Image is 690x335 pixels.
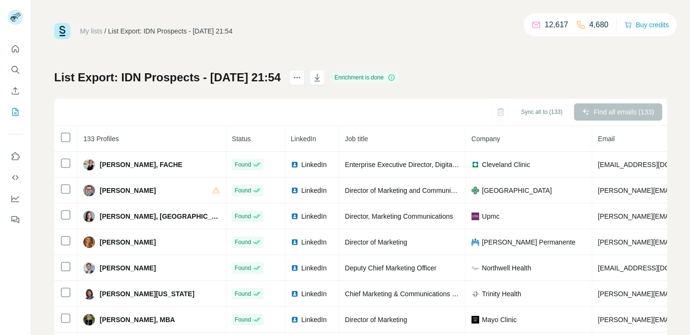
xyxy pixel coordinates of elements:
button: actions [289,70,305,85]
button: Search [8,61,23,78]
img: company-logo [471,212,479,220]
img: Avatar [83,185,95,196]
span: Upmc [482,212,500,221]
p: 4,680 [589,19,609,31]
img: company-logo [471,187,479,194]
img: LinkedIn logo [291,187,299,194]
div: List Export: IDN Prospects - [DATE] 21:54 [108,26,233,36]
span: Director of Marketing [345,316,407,324]
span: Found [235,238,251,246]
span: LinkedIn [301,263,327,273]
span: Found [235,290,251,298]
span: Northwell Health [482,263,531,273]
button: Buy credits [624,18,669,32]
span: Found [235,212,251,221]
span: LinkedIn [301,186,327,195]
span: [PERSON_NAME] [100,186,156,195]
span: LinkedIn [301,289,327,299]
img: Avatar [83,211,95,222]
img: Surfe Logo [54,23,70,39]
img: Avatar [83,314,95,325]
button: Enrich CSV [8,82,23,100]
span: Status [232,135,251,143]
button: Dashboard [8,190,23,207]
img: LinkedIn logo [291,264,299,272]
span: Deputy Chief Marketing Officer [345,264,437,272]
li: / [104,26,106,36]
span: Director of Marketing and Communications [345,187,472,194]
span: LinkedIn [301,212,327,221]
p: 12,617 [545,19,568,31]
img: LinkedIn logo [291,212,299,220]
button: Feedback [8,211,23,228]
span: Cleveland Clinic [482,160,530,169]
span: [GEOGRAPHIC_DATA] [482,186,552,195]
button: Use Surfe on LinkedIn [8,148,23,165]
span: Sync all to (133) [521,108,563,116]
span: Found [235,315,251,324]
span: Company [471,135,500,143]
span: [PERSON_NAME][US_STATE] [100,289,195,299]
img: LinkedIn logo [291,316,299,324]
span: Trinity Health [482,289,521,299]
span: Found [235,186,251,195]
span: Mayo Clinic [482,315,517,324]
span: Job title [345,135,368,143]
img: LinkedIn logo [291,290,299,298]
img: company-logo [471,290,479,298]
img: company-logo [471,316,479,324]
span: [PERSON_NAME] Permanente [482,237,575,247]
span: [PERSON_NAME] [100,263,156,273]
img: LinkedIn logo [291,238,299,246]
span: LinkedIn [301,315,327,324]
span: Found [235,160,251,169]
button: Quick start [8,40,23,57]
span: [PERSON_NAME], FACHE [100,160,183,169]
img: Avatar [83,236,95,248]
button: My lists [8,103,23,121]
span: Chief Marketing & Communications Officer & Chief Customer Experience Officer [345,290,583,298]
span: Enterprise Executive Director, Digital Marketing [345,161,485,168]
span: LinkedIn [291,135,316,143]
h1: List Export: IDN Prospects - [DATE] 21:54 [54,70,281,85]
span: Found [235,264,251,272]
div: Enrichment is done [332,72,398,83]
img: company-logo [471,238,479,246]
a: My lists [80,27,103,35]
button: Sync all to (133) [514,105,569,119]
img: Avatar [83,159,95,170]
button: Use Surfe API [8,169,23,186]
span: Email [598,135,615,143]
img: company-logo [471,161,479,168]
span: 133 Profiles [83,135,119,143]
span: [PERSON_NAME] [100,237,156,247]
img: Avatar [83,262,95,274]
span: LinkedIn [301,237,327,247]
img: LinkedIn logo [291,161,299,168]
span: Director, Marketing Communications [345,212,453,220]
span: [PERSON_NAME], [GEOGRAPHIC_DATA] [100,212,220,221]
img: company-logo [471,264,479,272]
span: LinkedIn [301,160,327,169]
img: Avatar [83,288,95,300]
span: [PERSON_NAME], MBA [100,315,175,324]
span: Director of Marketing [345,238,407,246]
